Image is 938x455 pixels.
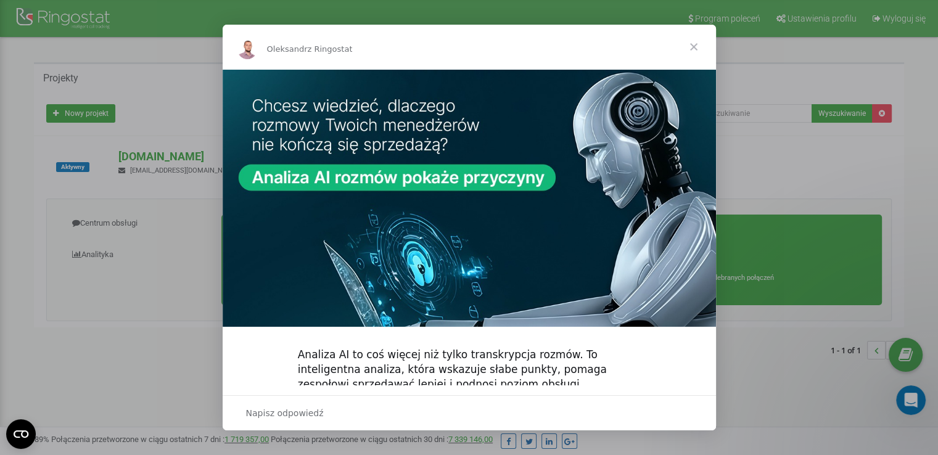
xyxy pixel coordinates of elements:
button: Open CMP widget [6,419,36,449]
span: Napisz odpowiedź [246,405,324,421]
img: Profile image for Oleksandr [237,39,257,59]
span: z Ringostat [307,44,352,54]
div: Otwórz rozmowę i odpowiedz [223,395,716,430]
div: Analiza AI to coś więcej niż tylko transkrypcja rozmów. To inteligentna analiza, która wskazuje s... [298,348,641,391]
span: Oleksandr [267,44,308,54]
span: Zamknij [672,25,716,69]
